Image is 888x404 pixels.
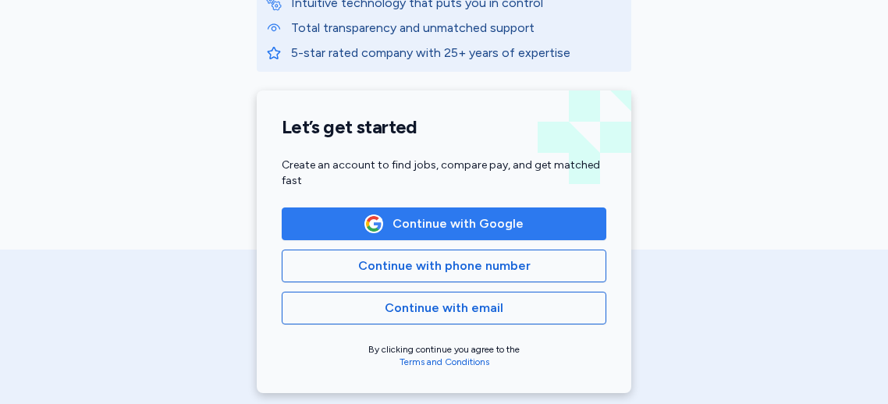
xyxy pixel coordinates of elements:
button: Continue with phone number [282,250,606,282]
span: Continue with Google [392,214,524,233]
a: Terms and Conditions [400,356,489,367]
button: Continue with email [282,292,606,324]
div: Create an account to find jobs, compare pay, and get matched fast [282,158,606,189]
p: Total transparency and unmatched support [291,19,622,37]
span: Continue with email [385,299,503,317]
div: By clicking continue you agree to the [282,343,606,368]
button: Google LogoContinue with Google [282,207,606,240]
p: 5-star rated company with 25+ years of expertise [291,44,622,62]
span: Continue with phone number [358,257,531,275]
h1: Let’s get started [282,115,606,139]
img: Google Logo [365,215,382,232]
